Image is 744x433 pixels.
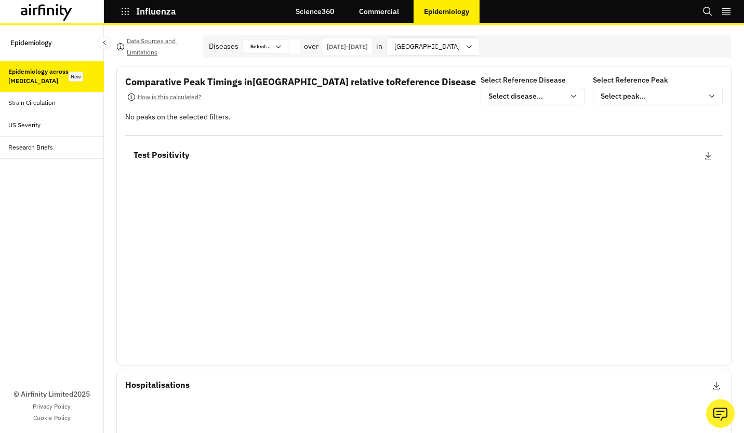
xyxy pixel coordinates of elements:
p: [DATE] - [DATE] [327,42,368,51]
div: US Severity [8,120,41,130]
div: Epidemiology across [MEDICAL_DATA] [8,67,71,86]
div: New [69,72,83,82]
p: Epidemiology [424,7,469,16]
button: How is this calculated? [125,89,203,105]
div: Research Briefs [8,143,53,152]
p: No peaks on the selected filters. [125,112,723,123]
button: Ask our analysts [706,399,735,428]
p: Data Sources and Limitations [127,35,194,58]
p: Select Reference Peak [593,75,668,86]
p: Influenza [136,7,176,16]
p: Select Reference Disease [481,75,566,86]
button: Search [702,3,713,20]
a: Privacy Policy [33,402,71,411]
button: Close Sidebar [98,36,111,49]
div: Diseases [209,41,238,52]
p: How is this calculated? [138,91,202,103]
p: Comparative Peak Timings in [GEOGRAPHIC_DATA] relative to Reference Disease [125,75,476,89]
p: © Airfinity Limited 2025 [14,389,90,400]
p: Hospitalisations [125,378,190,392]
button: Influenza [121,3,176,20]
p: Epidemiology [10,33,52,52]
p: in [376,41,382,52]
p: Test Positivity [134,148,190,162]
a: Cookie Policy [33,413,71,423]
div: Strain Circulation [8,98,56,107]
p: over [304,41,318,52]
div: Select disease... [488,91,564,102]
button: Data Sources and Limitations [116,38,194,55]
